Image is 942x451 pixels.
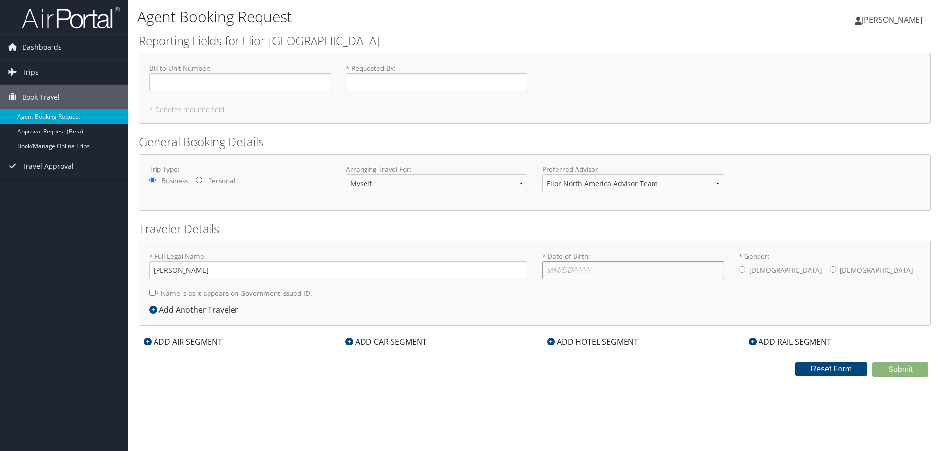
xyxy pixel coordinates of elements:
h2: Reporting Fields for Elior [GEOGRAPHIC_DATA] [139,32,931,49]
label: * Date of Birth: [542,251,724,279]
input: * Gender:[DEMOGRAPHIC_DATA][DEMOGRAPHIC_DATA] [830,266,836,273]
span: Dashboards [22,35,62,59]
h1: Agent Booking Request [137,6,667,27]
label: Bill to Unit Number : [149,63,331,91]
button: Submit [872,362,928,377]
label: Arranging Travel For: [346,164,528,174]
h2: Traveler Details [139,220,931,237]
label: * Full Legal Name [149,251,527,279]
input: * Full Legal Name [149,261,527,279]
label: Personal [208,176,235,186]
input: Bill to Unit Number: [149,73,331,91]
span: [PERSON_NAME] [862,14,922,25]
input: * Requested By: [346,73,528,91]
label: * Requested By : [346,63,528,91]
div: ADD CAR SEGMENT [340,336,432,347]
input: * Date of Birth: [542,261,724,279]
h2: General Booking Details [139,133,931,150]
div: Add Another Traveler [149,304,243,316]
label: * Name is as it appears on Government issued ID. [149,284,312,302]
div: ADD RAIL SEGMENT [744,336,836,347]
button: Reset Form [795,362,868,376]
label: [DEMOGRAPHIC_DATA] [749,261,822,280]
label: Trip Type: [149,164,331,174]
div: ADD HOTEL SEGMENT [542,336,643,347]
label: Preferred Advisor [542,164,724,174]
input: * Gender:[DEMOGRAPHIC_DATA][DEMOGRAPHIC_DATA] [739,266,745,273]
a: [PERSON_NAME] [855,5,932,34]
img: airportal-logo.png [22,6,120,29]
label: [DEMOGRAPHIC_DATA] [840,261,913,280]
span: Travel Approval [22,154,74,179]
label: * Gender: [739,251,921,281]
input: * Name is as it appears on Government issued ID. [149,290,156,296]
span: Trips [22,60,39,84]
label: Business [161,176,188,186]
h5: * Denotes required field [149,106,920,113]
span: Book Travel [22,85,60,109]
div: ADD AIR SEGMENT [139,336,227,347]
